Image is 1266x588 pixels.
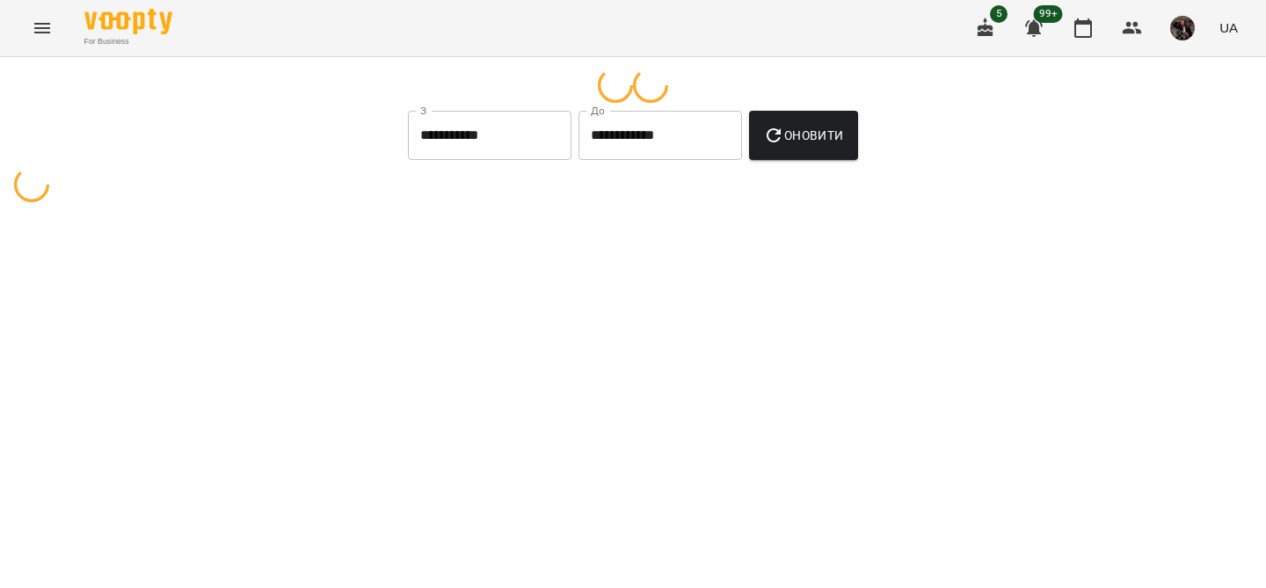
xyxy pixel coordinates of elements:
[84,9,172,34] img: Voopty Logo
[1170,16,1195,40] img: 8463428bc87f36892c86bf66b209d685.jpg
[749,111,857,160] button: Оновити
[1212,11,1245,44] button: UA
[1219,18,1238,37] span: UA
[763,125,843,146] span: Оновити
[21,7,63,49] button: Menu
[990,5,1008,23] span: 5
[1034,5,1063,23] span: 99+
[84,36,172,47] span: For Business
